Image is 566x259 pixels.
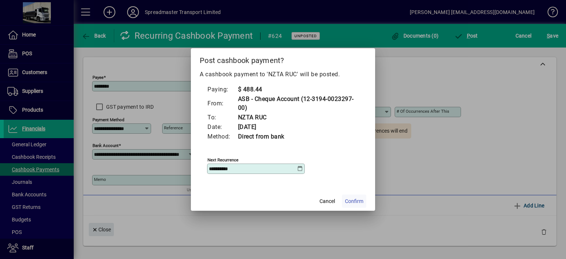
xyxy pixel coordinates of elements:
td: $ 488.44 [238,85,359,94]
td: [DATE] [238,122,359,132]
p: A cashbook payment to 'NZTA RUC' will be posted. [200,70,366,79]
h2: Post cashbook payment? [191,48,375,70]
td: Direct from bank [238,132,359,141]
td: ASB - Cheque Account (12-3194-0023297-00) [238,94,359,113]
span: Cancel [319,197,335,205]
span: Confirm [345,197,363,205]
button: Confirm [342,195,366,208]
td: NZTA RUC [238,113,359,122]
td: To: [207,113,238,122]
mat-label: Next recurrence [207,157,238,162]
td: Method: [207,132,238,141]
td: Date: [207,122,238,132]
td: From: [207,94,238,113]
td: Paying: [207,85,238,94]
button: Cancel [315,195,339,208]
